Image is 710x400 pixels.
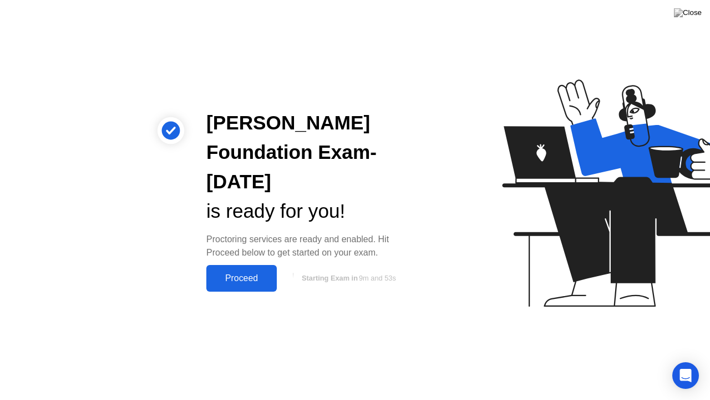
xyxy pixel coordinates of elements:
span: 9m and 53s [359,274,396,282]
div: Proceed [210,273,273,283]
div: is ready for you! [206,197,413,226]
img: Close [674,8,702,17]
button: Proceed [206,265,277,292]
div: Proctoring services are ready and enabled. Hit Proceed below to get started on your exam. [206,233,413,259]
button: Starting Exam in9m and 53s [282,268,413,289]
div: [PERSON_NAME] Foundation Exam- [DATE] [206,108,413,196]
div: Open Intercom Messenger [672,362,699,389]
